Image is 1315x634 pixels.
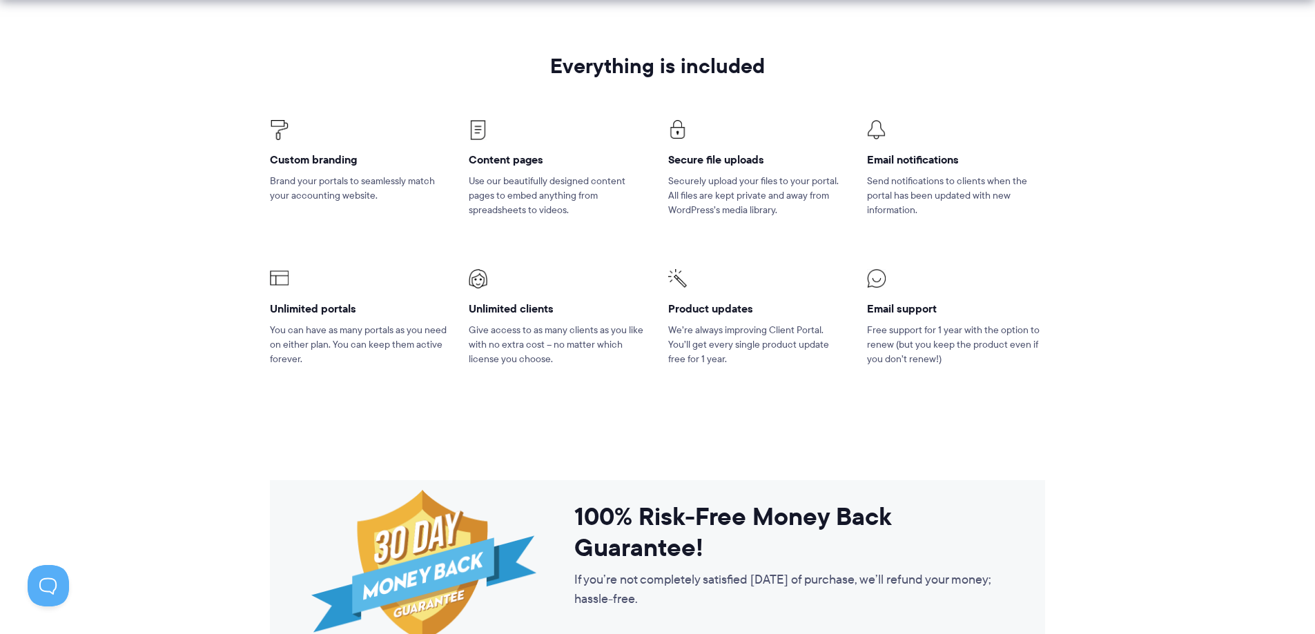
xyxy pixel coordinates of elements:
[867,323,1045,366] p: Free support for 1 year with the option to renew (but you keep the product even if you don’t renew!)
[270,120,289,140] img: Client Portal Icons
[469,174,647,217] p: Use our beautifully designed content pages to embed anything from spreadsheets to videos.
[668,152,846,167] h4: Secure file uploads
[867,120,886,139] img: Client Portal Icon
[867,301,1045,316] h4: Email support
[270,152,448,167] h4: Custom branding
[574,501,1004,564] h3: 100% Risk-Free Money Back Guarantee!
[867,174,1045,217] p: Send notifications to clients when the portal has been updated with new information.
[574,570,1004,608] p: If you’re not completely satisfied [DATE] of purchase, we’ll refund your money; hassle-free.
[469,120,487,140] img: Client Portal Icons
[270,174,448,203] p: Brand your portals to seamlessly match your accounting website.
[469,323,647,366] p: Give access to as many clients as you like with no extra cost – no matter which license you choose.
[668,269,687,288] img: Client Portal Icons
[867,269,886,288] img: Client Portal Icons
[469,269,487,288] img: Client Portal Icons
[270,55,1045,77] h2: Everything is included
[270,301,448,316] h4: Unlimited portals
[668,120,687,139] img: Client Portal Icons
[668,301,846,316] h4: Product updates
[469,152,647,167] h4: Content pages
[668,174,846,217] p: Securely upload your files to your portal. All files are kept private and away from WordPress’s m...
[28,565,69,606] iframe: Toggle Customer Support
[668,323,846,366] p: We’re always improving Client Portal. You’ll get every single product update free for 1 year.
[270,269,289,288] img: Client Portal Icons
[867,152,1045,167] h4: Email notifications
[270,323,448,366] p: You can have as many portals as you need on either plan. You can keep them active forever.
[469,301,647,316] h4: Unlimited clients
